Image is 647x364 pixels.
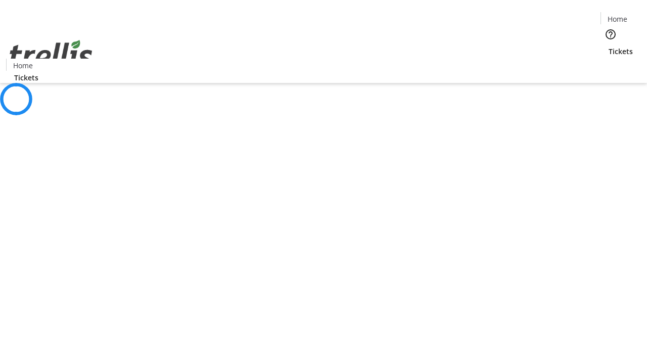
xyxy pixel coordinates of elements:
span: Tickets [609,46,633,57]
a: Tickets [600,46,641,57]
button: Help [600,24,621,44]
span: Home [608,14,627,24]
span: Tickets [14,72,38,83]
a: Tickets [6,72,47,83]
span: Home [13,60,33,71]
a: Home [7,60,39,71]
img: Orient E2E Organization gAGAplvE66's Logo [6,29,96,79]
button: Cart [600,57,621,77]
a: Home [601,14,633,24]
